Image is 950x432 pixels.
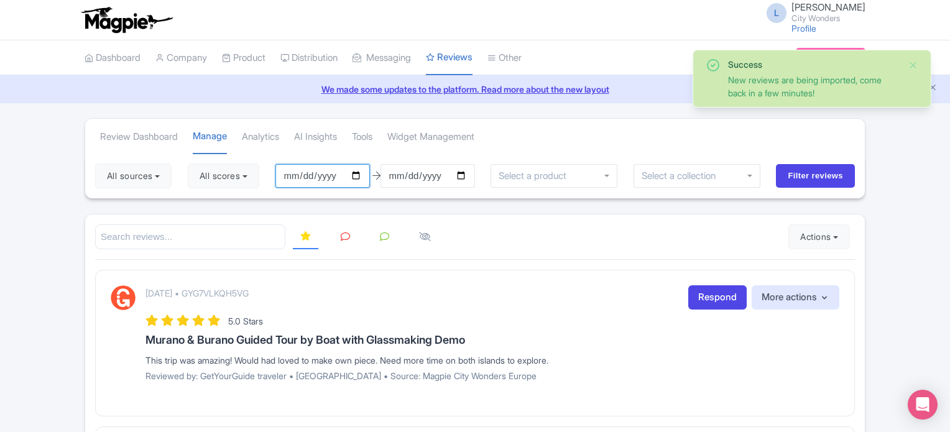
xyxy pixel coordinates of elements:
a: Analytics [242,120,279,154]
p: [DATE] • GYG7VLKQH5VG [145,287,249,300]
a: Other [487,41,522,75]
span: 5.0 Stars [228,316,263,326]
img: GetYourGuide Logo [111,285,136,310]
a: Reviews [426,40,473,76]
a: Product [222,41,265,75]
a: Distribution [280,41,338,75]
button: Close announcement [928,81,938,96]
input: Select a collection [642,170,724,182]
button: Close [908,58,918,73]
span: L [767,3,786,23]
img: logo-ab69f6fb50320c5b225c76a69d11143b.png [78,6,175,34]
p: Reviewed by: GetYourGuide traveler • [GEOGRAPHIC_DATA] • Source: Magpie City Wonders Europe [145,369,839,382]
span: [PERSON_NAME] [791,1,865,13]
h3: Murano & Burano Guided Tour by Boat with Glassmaking Demo [145,334,839,346]
a: Respond [688,285,747,310]
div: Success [728,58,898,71]
input: Search reviews... [95,224,285,250]
a: Manage [193,119,227,155]
button: All scores [188,163,259,188]
input: Filter reviews [776,164,855,188]
div: Open Intercom Messenger [908,390,938,420]
input: Select a product [499,170,573,182]
a: L [PERSON_NAME] City Wonders [759,2,865,22]
a: Profile [791,23,816,34]
a: Messaging [353,41,411,75]
a: We made some updates to the platform. Read more about the new layout [7,83,943,96]
a: Subscription [796,48,865,67]
a: AI Insights [294,120,337,154]
button: Actions [788,224,850,249]
button: More actions [752,285,839,310]
a: Dashboard [85,41,141,75]
div: New reviews are being imported, come back in a few minutes! [728,73,898,99]
small: City Wonders [791,14,865,22]
a: Widget Management [387,120,474,154]
a: Review Dashboard [100,120,178,154]
a: Tools [352,120,372,154]
div: This trip was amazing! Would had loved to make own piece. Need more time on both islands to explore. [145,354,839,367]
a: Company [155,41,207,75]
button: All sources [95,163,172,188]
